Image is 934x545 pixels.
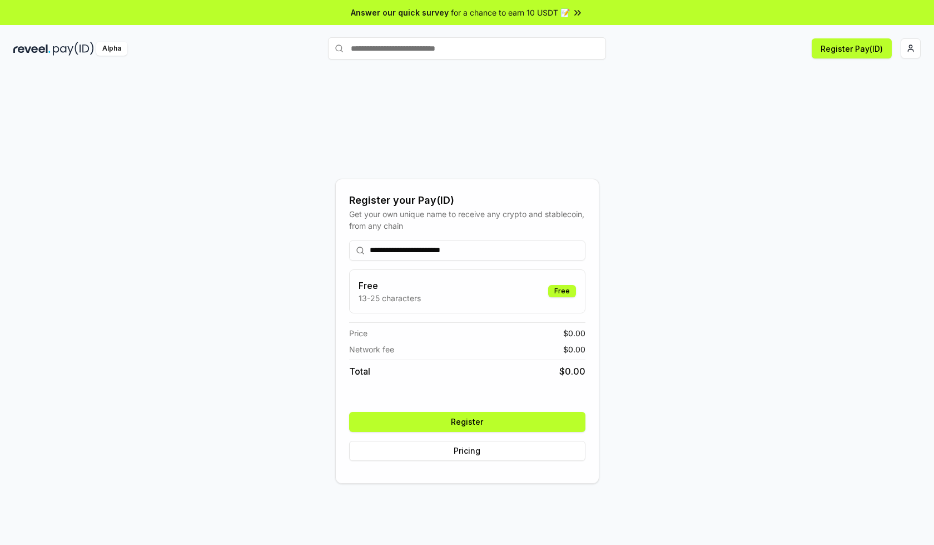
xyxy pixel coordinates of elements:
span: $ 0.00 [559,365,585,378]
span: $ 0.00 [563,327,585,339]
div: Alpha [96,42,127,56]
span: Answer our quick survey [351,7,449,18]
img: reveel_dark [13,42,51,56]
button: Register Pay(ID) [812,38,892,58]
span: for a chance to earn 10 USDT 📝 [451,7,570,18]
div: Get your own unique name to receive any crypto and stablecoin, from any chain [349,208,585,232]
span: Total [349,365,370,378]
img: pay_id [53,42,94,56]
div: Register your Pay(ID) [349,193,585,208]
button: Register [349,412,585,432]
span: Network fee [349,343,394,355]
button: Pricing [349,441,585,461]
div: Free [548,285,576,297]
p: 13-25 characters [359,292,421,304]
h3: Free [359,279,421,292]
span: Price [349,327,367,339]
span: $ 0.00 [563,343,585,355]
